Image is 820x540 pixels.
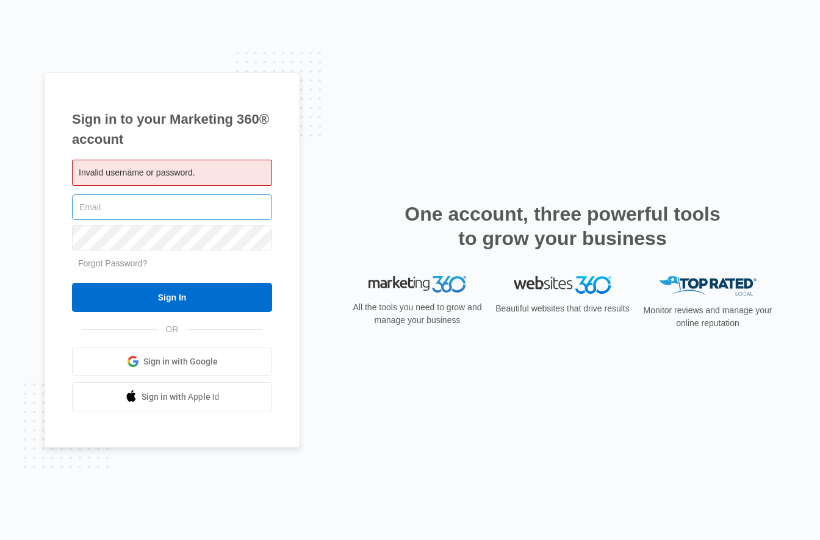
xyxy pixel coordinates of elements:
p: Beautiful websites that drive results [494,302,631,315]
h2: One account, three powerful tools to grow your business [401,202,724,250]
h1: Sign in to your Marketing 360® account [72,109,272,149]
a: Sign in with Apple Id [72,382,272,411]
img: Websites 360 [514,276,611,294]
input: Email [72,194,272,220]
span: Invalid username or password. [79,168,195,177]
span: Sign in with Apple Id [142,391,220,403]
p: All the tools you need to grow and manage your business [349,301,486,327]
span: OR [157,323,187,336]
p: Monitor reviews and manage your online reputation [639,304,776,330]
a: Forgot Password? [78,258,148,268]
input: Sign In [72,283,272,312]
a: Sign in with Google [72,347,272,376]
img: Top Rated Local [659,276,757,296]
span: Sign in with Google [143,355,218,368]
img: Marketing 360 [369,276,466,293]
